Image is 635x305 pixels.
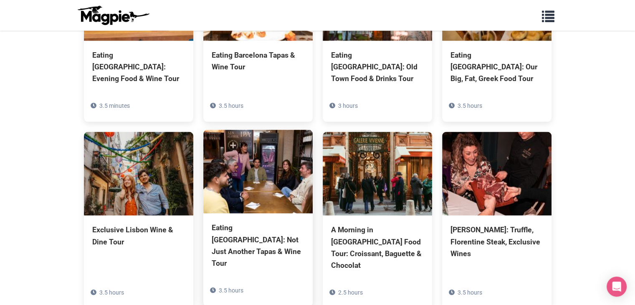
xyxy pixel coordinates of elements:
span: 2.5 hours [338,289,363,296]
img: Eating Madrid: Not Just Another Tapas & Wine Tour [203,130,313,213]
img: A Morning in Paris Food Tour: Croissant, Baguette & Chocolat [323,132,432,216]
a: Exclusive Lisbon Wine & Dine Tour 3.5 hours [84,132,193,285]
a: [PERSON_NAME]: Truffle, Florentine Steak, Exclusive Wines 3.5 hours [442,132,552,297]
div: Eating [GEOGRAPHIC_DATA]: Old Town Food & Drinks Tour [331,49,424,84]
div: Eating Barcelona Tapas & Wine Tour [212,49,304,73]
img: logo-ab69f6fb50320c5b225c76a69d11143b.png [76,5,151,25]
span: 3.5 minutes [99,102,130,109]
div: A Morning in [GEOGRAPHIC_DATA] Food Tour: Croissant, Baguette & Chocolat [331,224,424,271]
span: 3.5 hours [219,102,243,109]
span: 3 hours [338,102,358,109]
span: 3.5 hours [219,287,243,294]
span: 3.5 hours [458,102,482,109]
div: Eating [GEOGRAPHIC_DATA]: Evening Food & Wine Tour [92,49,185,84]
div: Eating [GEOGRAPHIC_DATA]: Our Big, Fat, Greek Food Tour [450,49,543,84]
img: Exclusive Lisbon Wine & Dine Tour [84,132,193,216]
span: 3.5 hours [99,289,124,296]
div: Eating [GEOGRAPHIC_DATA]: Not Just Another Tapas & Wine Tour [212,222,304,269]
span: 3.5 hours [458,289,482,296]
img: Florence Dinner: Truffle, Florentine Steak, Exclusive Wines [442,132,552,216]
div: Exclusive Lisbon Wine & Dine Tour [92,224,185,247]
div: Open Intercom Messenger [607,277,627,297]
div: [PERSON_NAME]: Truffle, Florentine Steak, Exclusive Wines [450,224,543,259]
